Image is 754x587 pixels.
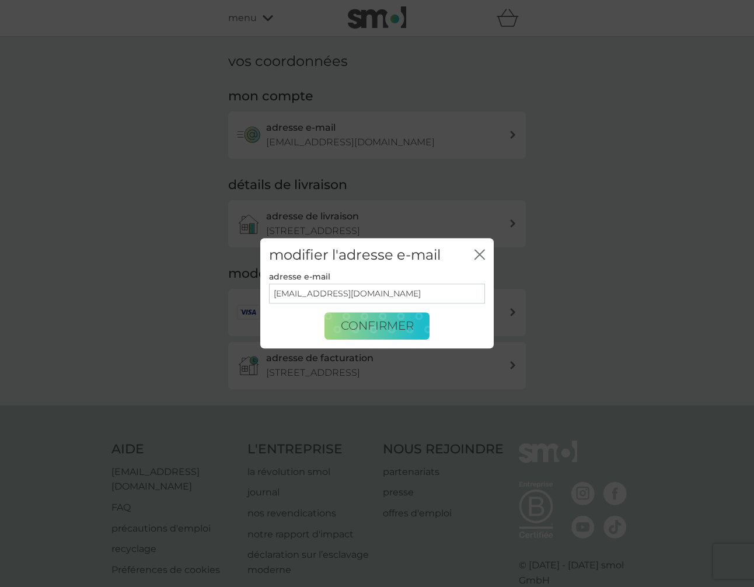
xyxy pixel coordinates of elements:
[269,272,485,281] div: adresse e-mail
[269,284,485,303] input: adresse e-mail
[324,312,430,340] button: confirmer
[341,319,414,333] span: confirmer
[269,247,441,264] h2: modifier l'adresse e-mail
[474,249,485,261] button: fermer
